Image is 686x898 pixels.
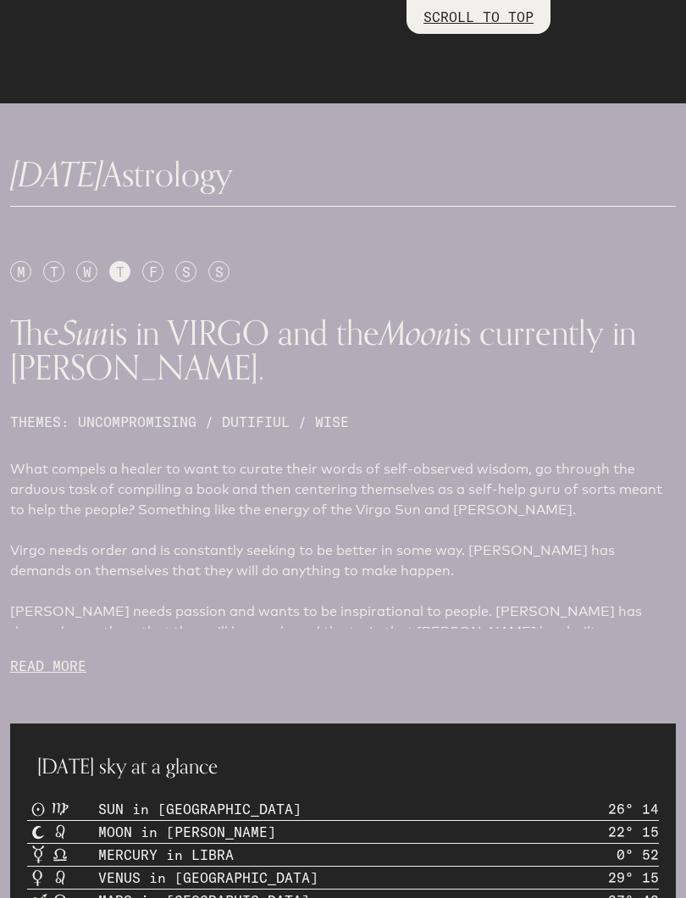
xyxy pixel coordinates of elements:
p: What compels a healer to want to curate their words of self-observed wisdom, go through the arduo... [10,459,676,520]
div: S [175,261,196,282]
p: READ MORE [10,656,676,676]
div: W [76,261,97,282]
p: 22° 15 [608,822,659,842]
div: F [142,261,163,282]
span: Sun [59,306,108,362]
h1: The is in VIRGO and the is currently in [PERSON_NAME]. [10,316,676,385]
p: MERCURY in LIBRA [98,845,234,865]
p: 29° 15 [608,868,659,888]
p: [PERSON_NAME] needs passion and wants to be inspirational to people. [PERSON_NAME] has demands on... [10,601,676,642]
div: M [10,261,31,282]
p: VENUS in [GEOGRAPHIC_DATA] [98,868,318,888]
div: T [43,261,64,282]
p: Virgo needs order and is constantly seeking to be better in some way. [PERSON_NAME] has demands o... [10,540,676,581]
div: S [208,261,230,282]
h1: Astrology [10,158,676,192]
p: MOON in [PERSON_NAME] [98,822,276,842]
span: [DATE] [10,147,102,203]
div: THEMES: UNCOMPROMISING / DUTIFIUL / WISE [10,412,676,432]
p: 26° 14 [608,799,659,819]
p: 0° 52 [617,845,659,865]
p: SCROLL TO TOP [423,7,534,27]
div: T [109,261,130,282]
p: SUN in [GEOGRAPHIC_DATA] [98,799,302,819]
h2: [DATE] sky at a glance [37,751,649,781]
span: Moon [379,306,452,362]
